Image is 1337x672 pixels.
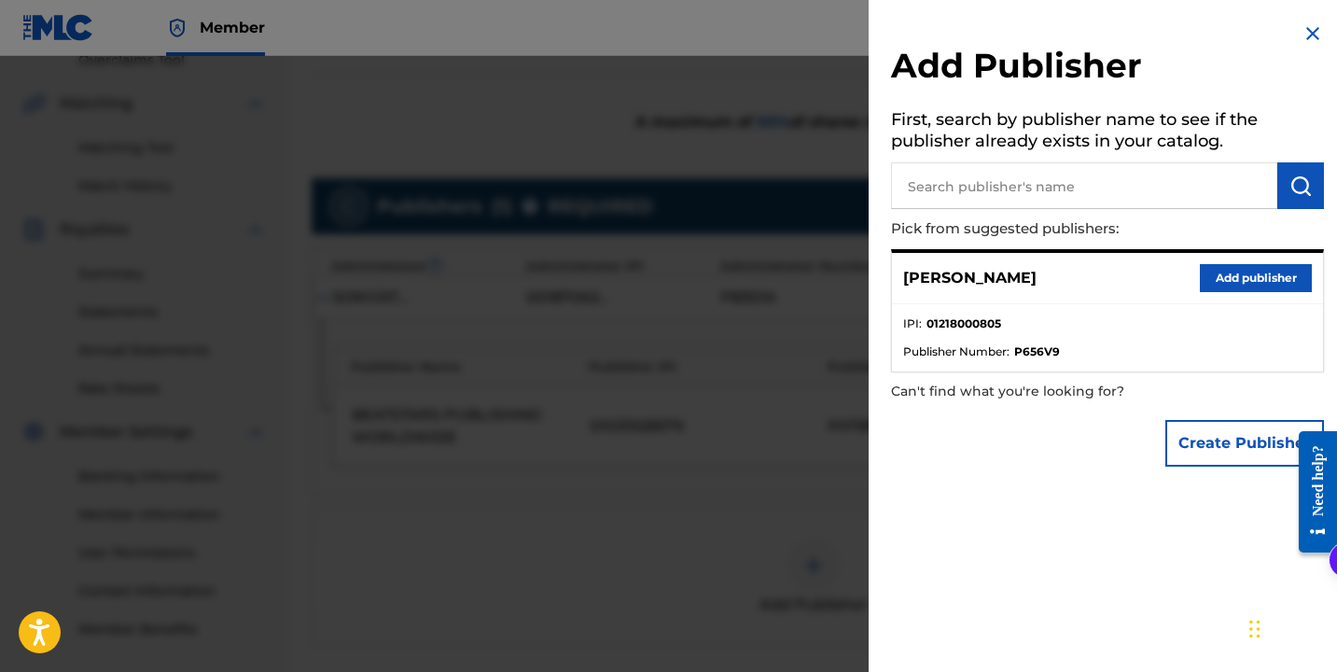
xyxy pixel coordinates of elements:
iframe: Chat Widget [1244,582,1337,672]
span: Publisher Number : [903,343,1010,360]
p: Pick from suggested publishers: [891,209,1218,249]
strong: 01218000805 [926,315,1001,332]
button: Create Publisher [1165,420,1324,467]
img: MLC Logo [22,14,94,41]
p: [PERSON_NAME] [903,267,1037,289]
iframe: Resource Center [1285,417,1337,567]
img: Top Rightsholder [166,17,188,39]
input: Search publisher's name [891,162,1277,209]
span: Member [200,17,265,38]
button: Add publisher [1200,264,1312,292]
span: IPI : [903,315,922,332]
div: Drag [1249,601,1260,657]
h5: First, search by publisher name to see if the publisher already exists in your catalog. [891,104,1324,162]
h2: Add Publisher [891,45,1324,92]
strong: P656V9 [1014,343,1060,360]
img: Search Works [1289,175,1312,197]
p: Can't find what you're looking for? [891,372,1218,411]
